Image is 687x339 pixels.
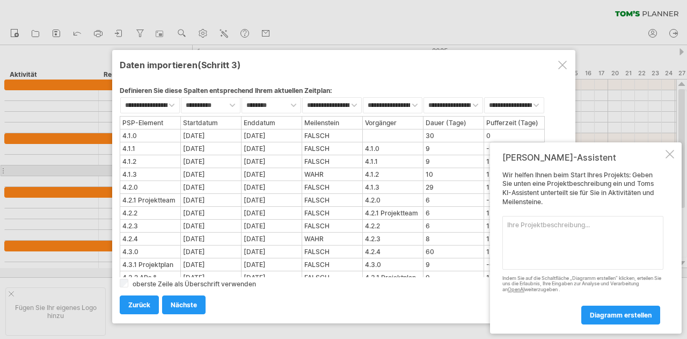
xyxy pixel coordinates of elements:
[365,157,411,174] font: 4.1.1 Projektplanung
[198,60,241,70] font: (Schritt 3)
[486,196,498,204] font: -29
[120,60,198,70] font: Daten importieren
[486,235,489,243] font: 1
[486,145,498,153] font: -30
[183,183,205,191] font: [DATE]
[486,248,489,256] font: 1
[122,248,177,272] font: 4.3.0 Vorbereitungsphase
[426,235,430,243] font: 8
[426,157,430,165] font: 9
[120,295,159,314] a: zurück
[304,119,339,127] font: Meilenstein
[426,132,434,140] font: 30
[183,145,205,153] font: [DATE]
[244,196,266,204] font: [DATE]
[120,86,332,95] font: Definieren Sie diese Spalten entsprechend Ihrem aktuellen Zeitplan:
[304,145,330,153] font: FALSCH
[183,209,205,217] font: [DATE]
[502,275,661,293] font: Indem Sie auf die Schaltfläche „Diagramm erstellen“ klicken, erteilen Sie uns die Erlaubnis, Ihre...
[486,170,489,178] font: 1
[122,157,175,174] font: 4.1.2 Projektsteuerung
[304,273,330,282] font: FALSCH
[244,248,266,256] font: [DATE]
[183,132,205,140] font: [DATE]
[183,261,205,269] font: [DATE]
[122,170,175,186] font: 4.1.3 Projektabschluss
[244,235,266,243] font: [DATE]
[304,222,330,230] font: FALSCH
[304,132,330,140] font: FALSCH
[183,235,205,243] font: [DATE]
[365,273,416,282] font: 4.3.1 Projektplan
[122,209,162,225] font: 4.2.2 Zieldefinition
[244,157,266,165] font: [DATE]
[122,273,161,290] font: 4.3.2 APs & Meilensteine
[502,171,654,206] font: Wir helfen Ihnen beim Start Ihres Projekts: Geben Sie unten eine Projektbeschreibung ein und Toms...
[122,261,173,269] font: 4.3.1 Projektplan
[426,209,430,217] font: 6
[183,170,205,178] font: [DATE]
[486,273,489,282] font: 1
[486,222,489,230] font: 1
[426,273,430,282] font: 9
[365,119,397,127] font: Vorgänger
[244,222,266,230] font: [DATE]
[122,183,174,199] font: 4.2.0 Initiierungsphase
[426,183,434,191] font: 29
[128,301,150,309] font: zurück
[581,306,660,324] a: Diagramm erstellen
[304,170,324,178] font: WAHR
[183,196,205,204] font: [DATE]
[244,170,266,178] font: [DATE]
[122,132,175,156] font: 4.1.0 Projektmanagementphase
[426,170,433,178] font: 10
[244,145,266,153] font: [DATE]
[244,132,266,140] font: [DATE]
[365,209,418,217] font: 4.2.1 Projektteam
[365,261,419,285] font: 4.3.0 Vorbereitungsphase
[426,119,466,127] font: Dauer (Tage)
[426,248,434,256] font: 60
[244,119,275,127] font: Enddatum
[133,280,256,288] font: oberste Zeile als Überschrift verwenden
[122,235,177,259] font: 4.2.4 Anforderungsanalyse
[508,286,524,292] a: OpenAI
[183,157,205,165] font: [DATE]
[304,196,330,204] font: FALSCH
[365,170,418,186] font: 4.1.2 Projektsteuerung
[183,248,205,256] font: [DATE]
[486,261,498,269] font: -60
[426,261,430,269] font: 9
[486,183,489,191] font: 1
[426,196,430,204] font: 6
[304,235,324,243] font: WAHR
[365,248,420,272] font: 4.2.4 Anforderungsanalyse
[122,119,163,127] font: PSP-Element
[244,183,266,191] font: [DATE]
[304,183,330,191] font: FALSCH
[486,132,491,140] font: 0
[162,295,206,314] a: nächste
[365,235,419,259] font: 4.2.3 Stakeholderanalyse
[365,196,416,212] font: 4.2.0 Initiierungsphase
[304,261,330,269] font: FALSCH
[426,222,430,230] font: 6
[365,145,418,169] font: 4.1.0 Projektmanagementphase
[122,145,169,161] font: 4.1.1 Projektplanung
[486,157,489,165] font: 1
[122,196,176,204] font: 4.2.1 Projektteam
[304,248,330,256] font: FALSCH
[486,119,538,127] font: Pufferzeit (Tage)
[502,152,616,163] font: [PERSON_NAME]-Assistent
[183,273,205,282] font: [DATE]
[486,209,489,217] font: 1
[365,183,418,199] font: 4.1.3 Projektabschluss
[524,286,560,292] font: weiterzugeben .
[590,311,652,319] font: Diagramm erstellen
[122,222,177,246] font: 4.2.3 Stakeholderanalyse
[304,209,330,217] font: FALSCH
[426,145,430,153] font: 9
[183,119,218,127] font: Startdatum
[183,222,205,230] font: [DATE]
